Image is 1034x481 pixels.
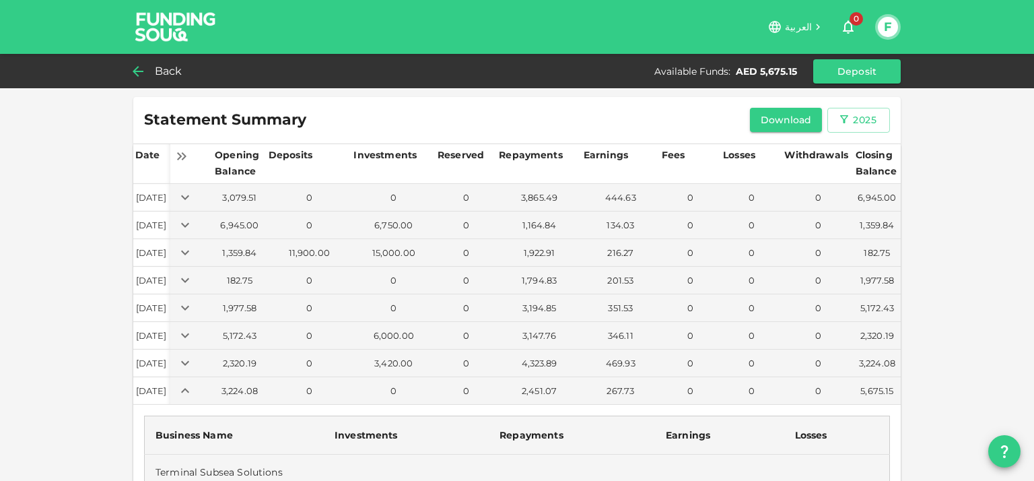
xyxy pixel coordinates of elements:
[176,356,195,367] span: Expand
[438,385,494,397] div: 0
[269,219,349,232] div: 0
[584,219,657,232] div: 134.03
[354,302,433,315] div: 0
[438,274,494,287] div: 0
[176,301,195,312] span: Expand
[853,112,876,129] div: 2025
[499,247,579,259] div: 1,922.91
[269,147,312,163] div: Deposits
[354,329,433,342] div: 6,000.00
[856,247,898,259] div: 182.75
[662,302,718,315] div: 0
[856,191,898,204] div: 6,945.00
[724,385,780,397] div: 0
[655,416,784,454] th: Earnings
[176,381,195,400] button: Expand
[499,302,579,315] div: 3,194.85
[438,191,494,204] div: 0
[354,385,433,397] div: 0
[584,191,657,204] div: 444.63
[133,267,170,294] td: [DATE]
[176,188,195,207] button: Expand
[856,329,898,342] div: 2,320.19
[354,191,433,204] div: 0
[269,191,349,204] div: 0
[133,294,170,322] td: [DATE]
[584,247,657,259] div: 216.27
[269,329,349,342] div: 0
[654,65,730,78] div: Available Funds :
[813,59,901,84] button: Deposit
[489,416,655,454] th: Repayments
[584,357,657,370] div: 469.93
[584,274,657,287] div: 201.53
[133,322,170,350] td: [DATE]
[827,108,890,133] button: 2025
[354,274,433,287] div: 0
[269,247,349,259] div: 11,900.00
[269,357,349,370] div: 0
[724,302,780,315] div: 0
[215,357,264,370] div: 2,320.19
[354,247,433,259] div: 15,000.00
[215,247,264,259] div: 1,359.84
[499,274,579,287] div: 1,794.83
[856,357,898,370] div: 3,224.08
[133,350,170,377] td: [DATE]
[133,377,170,405] td: [DATE]
[269,385,349,397] div: 0
[438,302,494,315] div: 0
[662,329,718,342] div: 0
[172,147,191,166] button: Expand all
[850,12,863,26] span: 0
[176,246,195,257] span: Expand
[438,147,484,163] div: Reserved
[176,191,195,201] span: Expand
[269,274,349,287] div: 0
[724,191,780,204] div: 0
[856,385,898,397] div: 5,675.15
[176,298,195,317] button: Expand
[584,147,628,163] div: Earnings
[785,219,850,232] div: 0
[724,219,780,232] div: 0
[176,384,195,395] span: Collapse
[438,219,494,232] div: 0
[215,302,264,315] div: 1,977.58
[584,329,657,342] div: 346.11
[988,435,1021,468] button: question
[133,239,170,267] td: [DATE]
[856,147,899,179] div: Closing Balance
[499,357,579,370] div: 4,323.89
[176,274,195,284] span: Expand
[584,302,657,315] div: 351.53
[785,385,850,397] div: 0
[215,191,264,204] div: 3,079.51
[662,219,718,232] div: 0
[354,219,433,232] div: 6,750.00
[176,216,195,234] button: Expand
[724,329,780,342] div: 0
[144,110,306,129] span: Statement Summary
[724,247,780,259] div: 0
[215,274,264,287] div: 182.75
[784,147,848,163] div: Withdrawals
[785,329,850,342] div: 0
[172,149,191,161] span: Expand all
[856,302,898,315] div: 5,172.43
[215,147,265,179] div: Opening Balance
[353,147,417,163] div: Investments
[176,218,195,229] span: Expand
[662,147,689,163] div: Fees
[176,326,195,345] button: Expand
[215,329,264,342] div: 5,172.43
[662,274,718,287] div: 0
[176,271,195,290] button: Expand
[133,184,170,212] td: [DATE]
[835,13,862,40] button: 0
[499,147,563,163] div: Repayments
[784,416,890,454] th: Losses
[354,357,433,370] div: 3,420.00
[499,329,579,342] div: 3,147.76
[584,385,657,397] div: 267.73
